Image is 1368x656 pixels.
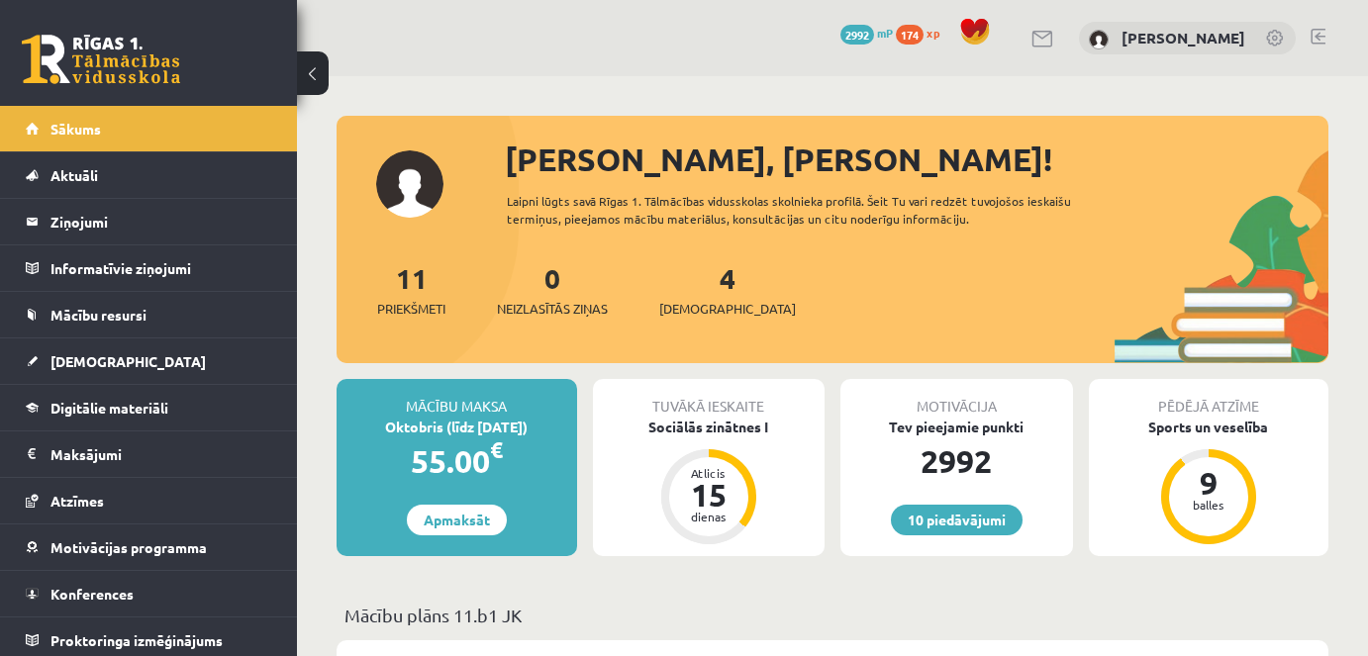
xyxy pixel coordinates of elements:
span: Sākums [50,120,101,138]
div: 2992 [840,437,1073,485]
legend: Ziņojumi [50,199,272,244]
div: Laipni lūgts savā Rīgas 1. Tālmācības vidusskolas skolnieka profilā. Šeit Tu vari redzēt tuvojošo... [507,192,1102,228]
span: [DEMOGRAPHIC_DATA] [50,352,206,370]
div: dienas [679,511,738,522]
a: [PERSON_NAME] [1122,28,1245,47]
div: Motivācija [840,379,1073,417]
a: Digitālie materiāli [26,385,272,430]
div: balles [1179,499,1238,511]
a: Atzīmes [26,478,272,523]
div: Tev pieejamie punkti [840,417,1073,437]
img: Elise Burdikova [1089,30,1109,49]
a: Apmaksāt [407,505,507,535]
span: Mācību resursi [50,306,147,324]
span: xp [927,25,939,41]
div: Tuvākā ieskaite [593,379,826,417]
span: Priekšmeti [377,299,445,319]
a: Ziņojumi [26,199,272,244]
span: Atzīmes [50,492,104,510]
a: 0Neizlasītās ziņas [497,260,608,319]
div: 15 [679,479,738,511]
a: Maksājumi [26,431,272,477]
span: Proktoringa izmēģinājums [50,631,223,649]
span: Motivācijas programma [50,538,207,556]
div: Sociālās zinātnes I [593,417,826,437]
span: Neizlasītās ziņas [497,299,608,319]
div: [PERSON_NAME], [PERSON_NAME]! [505,136,1328,183]
div: 55.00 [337,437,577,485]
a: Rīgas 1. Tālmācības vidusskola [22,35,180,84]
a: 11Priekšmeti [377,260,445,319]
a: Konferences [26,571,272,616]
div: 9 [1179,467,1238,499]
a: 174 xp [896,25,949,41]
a: Sākums [26,106,272,151]
a: Aktuāli [26,152,272,198]
a: Informatīvie ziņojumi [26,245,272,291]
a: Sociālās zinātnes I Atlicis 15 dienas [593,417,826,547]
span: 2992 [840,25,874,45]
span: Aktuāli [50,166,98,184]
a: 4[DEMOGRAPHIC_DATA] [659,260,796,319]
a: [DEMOGRAPHIC_DATA] [26,338,272,384]
span: 174 [896,25,924,45]
a: 2992 mP [840,25,893,41]
div: Mācību maksa [337,379,577,417]
div: Sports un veselība [1089,417,1329,437]
span: Konferences [50,585,134,603]
a: Mācību resursi [26,292,272,337]
legend: Informatīvie ziņojumi [50,245,272,291]
a: Sports un veselība 9 balles [1089,417,1329,547]
span: mP [877,25,893,41]
span: [DEMOGRAPHIC_DATA] [659,299,796,319]
span: € [490,435,503,464]
p: Mācību plāns 11.b1 JK [344,602,1320,628]
legend: Maksājumi [50,431,272,477]
div: Pēdējā atzīme [1089,379,1329,417]
span: Digitālie materiāli [50,399,168,417]
a: 10 piedāvājumi [891,505,1023,535]
a: Motivācijas programma [26,524,272,570]
div: Oktobris (līdz [DATE]) [337,417,577,437]
div: Atlicis [679,467,738,479]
